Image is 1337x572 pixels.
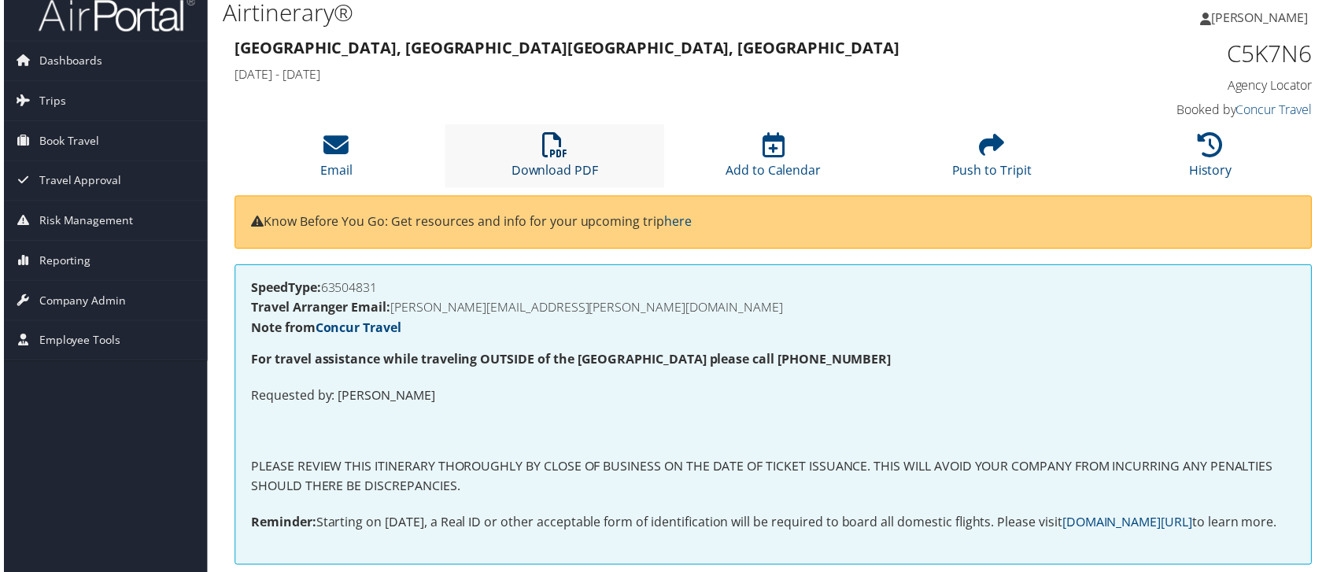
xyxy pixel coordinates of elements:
strong: Reminder: [249,516,314,533]
p: Requested by: [PERSON_NAME] [249,388,1299,408]
span: Reporting [35,242,87,282]
a: History [1192,142,1235,179]
p: PLEASE REVIEW THIS ITINERARY THOROUGHLY BY CLOSE OF BUSINESS ON THE DATE OF TICKET ISSUANCE. THIS... [249,459,1299,500]
a: Concur Travel [313,321,400,338]
a: here [664,214,692,231]
span: [PERSON_NAME] [1214,9,1312,26]
span: Employee Tools [35,323,117,362]
p: Starting on [DATE], a Real ID or other acceptable form of identification will be required to boar... [249,515,1299,536]
a: [DOMAIN_NAME][URL] [1065,516,1195,533]
a: Email [318,142,350,179]
h4: [DATE] - [DATE] [232,66,1039,83]
strong: Travel Arranger Email: [249,301,389,318]
a: Add to Calendar [726,142,822,179]
h4: Booked by [1062,101,1316,119]
h4: 63504831 [249,282,1299,295]
h1: C5K7N6 [1062,38,1316,71]
span: Risk Management [35,202,130,242]
strong: SpeedType: [249,280,319,297]
span: Book Travel [35,122,96,161]
p: Know Before You Go: Get resources and info for your upcoming trip [249,213,1299,234]
strong: Note from [249,321,400,338]
a: Push to Tripit [954,142,1034,179]
span: Travel Approval [35,162,118,201]
h4: Agency Locator [1062,77,1316,94]
span: Company Admin [35,282,123,322]
span: Trips [35,82,62,121]
strong: For travel assistance while traveling OUTSIDE of the [GEOGRAPHIC_DATA] please call [PHONE_NUMBER] [249,352,892,370]
strong: [GEOGRAPHIC_DATA], [GEOGRAPHIC_DATA] [GEOGRAPHIC_DATA], [GEOGRAPHIC_DATA] [232,38,901,59]
a: Concur Travel [1239,101,1316,119]
a: Download PDF [511,142,598,179]
span: Dashboards [35,42,99,81]
h4: [PERSON_NAME][EMAIL_ADDRESS][PERSON_NAME][DOMAIN_NAME] [249,303,1299,316]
